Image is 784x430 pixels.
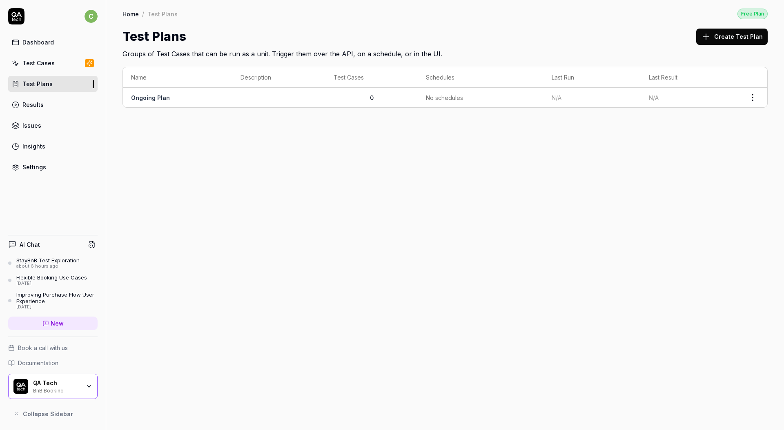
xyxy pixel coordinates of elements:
div: Free Plan [737,9,768,19]
h4: AI Chat [20,240,40,249]
span: Collapse Sidebar [23,410,73,418]
div: / [142,10,144,18]
div: Test Plans [22,80,53,88]
th: Description [232,67,325,88]
div: BnB Booking [33,387,80,393]
div: [DATE] [16,304,98,310]
div: Flexible Booking Use Cases [16,274,87,281]
a: Results [8,97,98,113]
div: Improving Purchase Flow User Experience [16,291,98,305]
a: Ongoing Plan [131,94,170,101]
th: Test Cases [325,67,418,88]
span: N/A [552,94,561,101]
div: [DATE] [16,281,87,286]
div: Dashboard [22,38,54,47]
div: Test Cases [22,59,55,67]
div: Insights [22,142,45,151]
span: c [85,10,98,23]
th: Last Run [543,67,641,88]
a: Home [122,10,139,18]
button: Collapse Sidebar [8,406,98,422]
a: Test Plans [8,76,98,92]
th: Schedules [418,67,543,88]
div: about 6 hours ago [16,264,80,269]
th: Name [123,67,232,88]
a: Issues [8,117,98,133]
div: QA Tech [33,379,80,387]
div: Test Plans [147,10,178,18]
button: Create Test Plan [696,29,768,45]
a: Free Plan [737,8,768,19]
a: Insights [8,138,98,154]
th: Last Result [641,67,738,88]
span: New [51,319,64,328]
a: StayBnB Test Explorationabout 6 hours ago [8,257,98,269]
div: Settings [22,163,46,171]
a: Improving Purchase Flow User Experience[DATE] [8,291,98,310]
button: QA Tech LogoQA TechBnB Booking [8,374,98,399]
span: Book a call with us [18,344,68,352]
a: Book a call with us [8,344,98,352]
span: No schedules [426,93,463,102]
div: Issues [22,121,41,130]
button: c [85,8,98,24]
a: New [8,317,98,330]
span: 0 [370,94,374,101]
a: Documentation [8,359,98,367]
img: QA Tech Logo [13,379,28,394]
a: Settings [8,159,98,175]
div: StayBnB Test Exploration [16,257,80,264]
h2: Groups of Test Cases that can be run as a unit. Trigger them over the API, on a schedule, or in t... [122,46,768,59]
div: Results [22,100,44,109]
h1: Test Plans [122,27,186,46]
a: Test Cases [8,55,98,71]
span: Documentation [18,359,58,367]
a: Dashboard [8,34,98,50]
a: Flexible Booking Use Cases[DATE] [8,274,98,286]
span: N/A [649,94,659,101]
